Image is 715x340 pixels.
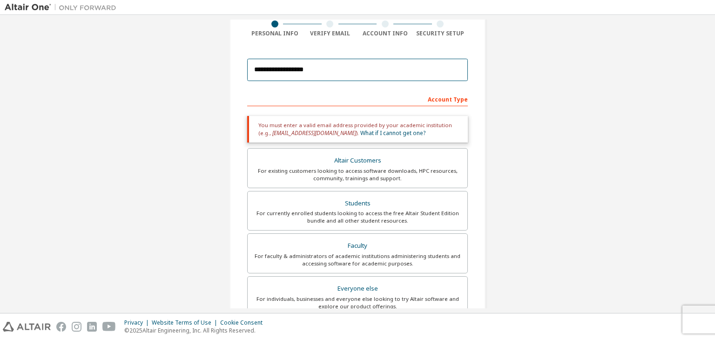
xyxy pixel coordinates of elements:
div: Cookie Consent [220,319,268,326]
div: Security Setup [413,30,468,37]
div: Account Info [357,30,413,37]
img: facebook.svg [56,322,66,332]
div: Students [253,197,462,210]
img: youtube.svg [102,322,116,332]
div: For currently enrolled students looking to access the free Altair Student Edition bundle and all ... [253,210,462,224]
div: For faculty & administrators of academic institutions administering students and accessing softwa... [253,252,462,267]
div: Everyone else [253,282,462,295]
div: Faculty [253,239,462,252]
span: [EMAIL_ADDRESS][DOMAIN_NAME] [272,129,356,137]
div: Altair Customers [253,154,462,167]
p: © 2025 Altair Engineering, Inc. All Rights Reserved. [124,326,268,334]
div: For individuals, businesses and everyone else looking to try Altair software and explore our prod... [253,295,462,310]
div: For existing customers looking to access software downloads, HPC resources, community, trainings ... [253,167,462,182]
div: Website Terms of Use [152,319,220,326]
div: Verify Email [303,30,358,37]
div: Account Type [247,91,468,106]
a: What if I cannot get one? [360,129,425,137]
img: instagram.svg [72,322,81,332]
div: Personal Info [247,30,303,37]
img: altair_logo.svg [3,322,51,332]
img: Altair One [5,3,121,12]
img: linkedin.svg [87,322,97,332]
div: You must enter a valid email address provided by your academic institution (e.g., ). [247,116,468,143]
div: Privacy [124,319,152,326]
